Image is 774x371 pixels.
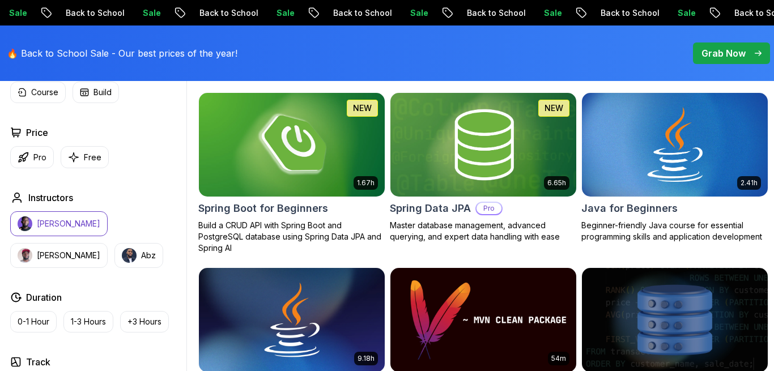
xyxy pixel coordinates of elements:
p: Course [31,87,58,98]
img: Spring Boot for Beginners card [199,93,385,197]
p: 54m [551,354,566,363]
p: Back to School [186,7,263,19]
p: [PERSON_NAME] [37,250,100,261]
p: 9.18h [358,354,375,363]
img: instructor img [18,248,32,263]
p: Abz [141,250,156,261]
button: Pro [10,146,54,168]
button: 0-1 Hour [10,311,57,332]
p: Back to School [53,7,130,19]
img: instructor img [122,248,137,263]
p: NEW [353,103,372,114]
p: 2.41h [741,178,758,187]
p: Sale [665,7,701,19]
button: +3 Hours [120,311,169,332]
a: Java for Beginners card2.41hJava for BeginnersBeginner-friendly Java course for essential program... [581,92,768,243]
p: 1.67h [357,178,375,187]
button: instructor img[PERSON_NAME] [10,243,108,268]
h2: Instructors [28,191,73,204]
a: Spring Data JPA card6.65hNEWSpring Data JPAProMaster database management, advanced querying, and ... [390,92,577,243]
p: 6.65h [547,178,566,187]
p: 0-1 Hour [18,316,49,327]
p: Grab Now [701,46,746,60]
p: Pro [477,203,501,214]
h2: Spring Data JPA [390,201,471,216]
p: 1-3 Hours [71,316,106,327]
p: Sale [531,7,567,19]
h2: Java for Beginners [581,201,678,216]
button: Course [10,82,66,103]
h2: Track [26,355,50,369]
p: Sale [263,7,300,19]
p: Free [84,152,101,163]
h2: Price [26,126,48,139]
img: Java for Beginners card [582,93,768,197]
p: Sale [130,7,166,19]
p: +3 Hours [127,316,161,327]
h2: Duration [26,291,62,304]
p: NEW [545,103,563,114]
a: Spring Boot for Beginners card1.67hNEWSpring Boot for BeginnersBuild a CRUD API with Spring Boot ... [198,92,385,254]
button: instructor img[PERSON_NAME] [10,211,108,236]
p: Build a CRUD API with Spring Boot and PostgreSQL database using Spring Data JPA and Spring AI [198,220,385,254]
p: Back to School [320,7,397,19]
button: Free [61,146,109,168]
p: Beginner-friendly Java course for essential programming skills and application development [581,220,768,242]
p: Back to School [588,7,665,19]
button: 1-3 Hours [63,311,113,332]
p: Sale [397,7,433,19]
p: Pro [33,152,46,163]
img: Spring Data JPA card [390,93,576,197]
p: Back to School [454,7,531,19]
p: 🔥 Back to School Sale - Our best prices of the year! [7,46,237,60]
img: instructor img [18,216,32,231]
h2: Spring Boot for Beginners [198,201,328,216]
p: Build [93,87,112,98]
button: instructor imgAbz [114,243,163,268]
p: Master database management, advanced querying, and expert data handling with ease [390,220,577,242]
button: Build [73,82,119,103]
p: [PERSON_NAME] [37,218,100,229]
